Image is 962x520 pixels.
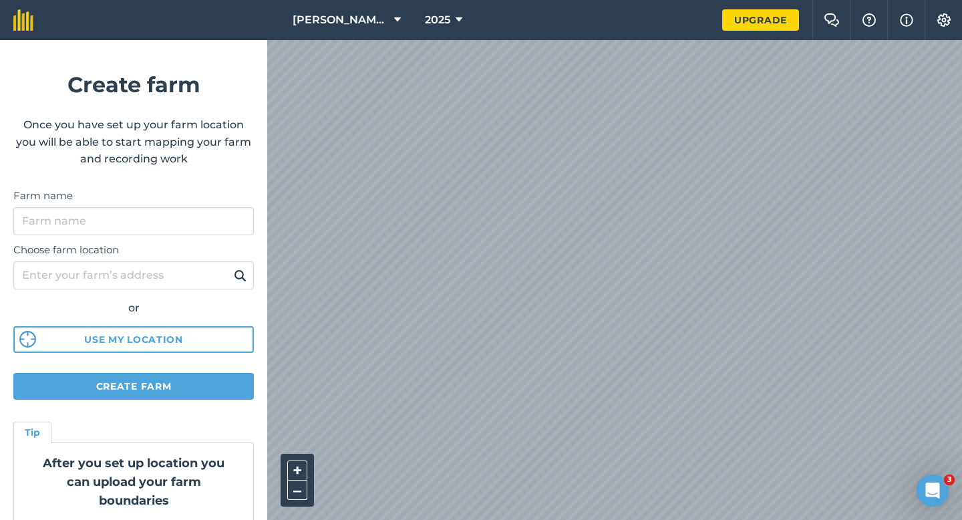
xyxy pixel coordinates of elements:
label: Choose farm location [13,242,254,258]
p: Once you have set up your farm location you will be able to start mapping your farm and recording... [13,116,254,168]
img: A question mark icon [861,13,877,27]
img: svg+xml;base64,PHN2ZyB4bWxucz0iaHR0cDovL3d3dy53My5vcmcvMjAwMC9zdmciIHdpZHRoPSIxNyIgaGVpZ2h0PSIxNy... [900,12,913,28]
strong: After you set up location you can upload your farm boundaries [43,456,224,508]
input: Enter your farm’s address [13,261,254,289]
label: Farm name [13,188,254,204]
input: Farm name [13,207,254,235]
span: 3 [944,475,955,485]
h1: Create farm [13,68,254,102]
a: Upgrade [722,9,799,31]
h4: Tip [25,425,40,440]
img: A cog icon [936,13,952,27]
button: Create farm [13,373,254,400]
span: [PERSON_NAME] & Sons Farming LTD [293,12,389,28]
img: svg%3e [19,331,36,348]
img: fieldmargin Logo [13,9,33,31]
button: – [287,481,307,500]
button: Use my location [13,326,254,353]
img: svg+xml;base64,PHN2ZyB4bWxucz0iaHR0cDovL3d3dy53My5vcmcvMjAwMC9zdmciIHdpZHRoPSIxOSIgaGVpZ2h0PSIyNC... [234,267,247,283]
iframe: Intercom live chat [917,475,949,507]
button: + [287,461,307,481]
div: or [13,299,254,317]
span: 2025 [425,12,450,28]
img: Two speech bubbles overlapping with the left bubble in the forefront [824,13,840,27]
